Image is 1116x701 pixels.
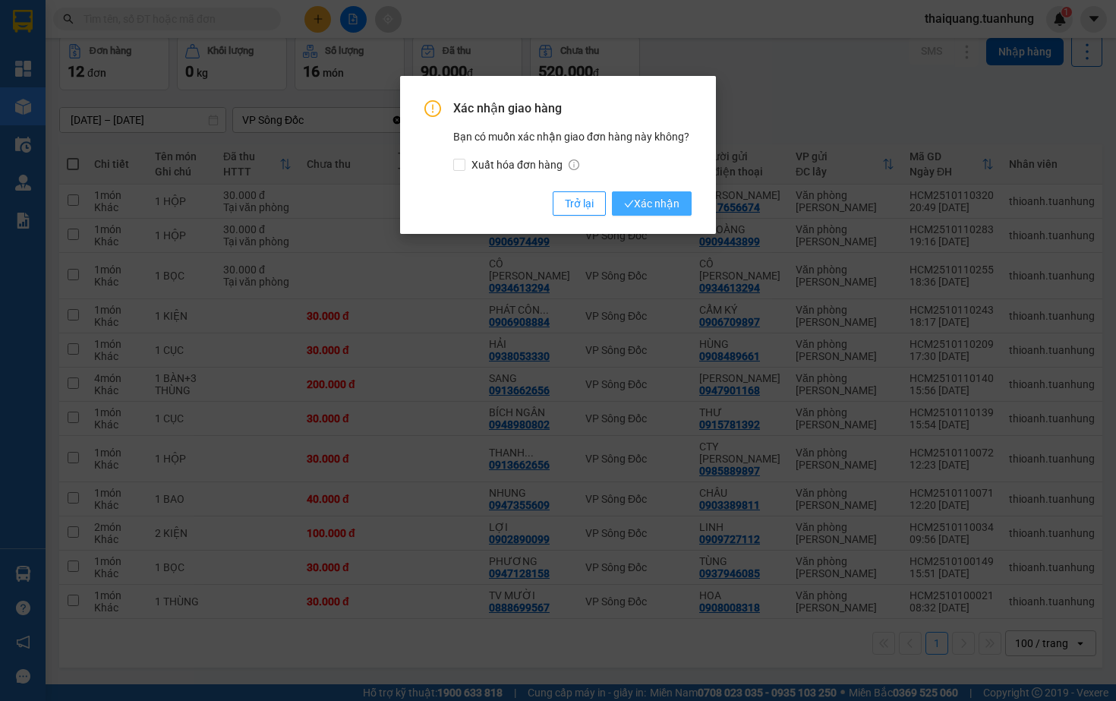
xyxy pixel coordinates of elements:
[565,195,594,212] span: Trở lại
[424,100,441,117] span: exclamation-circle
[612,191,692,216] button: checkXác nhận
[624,199,634,209] span: check
[453,128,692,173] div: Bạn có muốn xác nhận giao đơn hàng này không?
[624,195,679,212] span: Xác nhận
[553,191,606,216] button: Trở lại
[569,159,579,170] span: info-circle
[453,100,692,117] span: Xác nhận giao hàng
[465,156,585,173] span: Xuất hóa đơn hàng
